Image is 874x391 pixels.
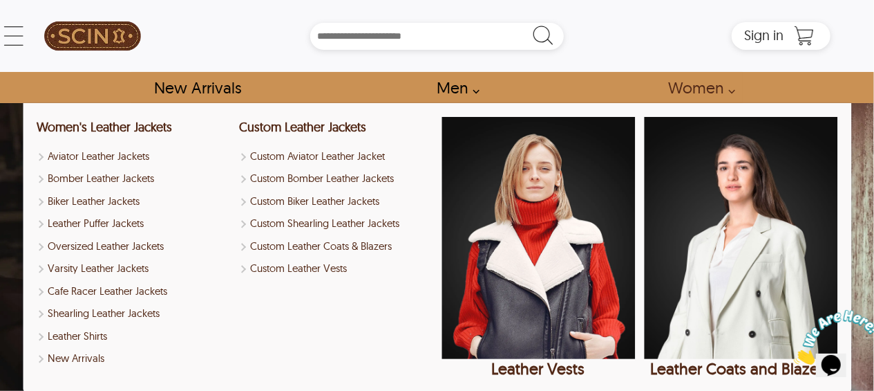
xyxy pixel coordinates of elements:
[239,119,366,135] a: Shop Custom Leather Jackets
[421,72,488,103] a: shop men's leather jackets
[239,149,433,165] a: Shop Custom Aviator Leather Jacket
[138,72,256,103] a: Shop New Arrivals
[44,7,142,65] a: SCIN
[652,72,743,103] a: Shop Women Leather Jackets
[441,117,635,379] a: Shop Leather Vests
[441,359,635,379] div: Leather Vests
[644,359,837,379] div: Leather Coats and Blazers
[44,7,141,65] img: SCIN
[37,239,230,255] a: Shop Oversized Leather Jackets
[239,261,433,277] a: Shop Custom Leather Vests
[37,329,230,345] a: Shop Leather Shirts
[744,31,783,42] a: Sign in
[37,194,230,210] a: Shop Women Biker Leather Jackets
[37,119,172,135] a: Shop Women Leather Jackets
[441,117,635,359] img: Shop Leather Vests
[239,171,433,187] a: Shop Custom Bomber Leather Jackets
[744,26,783,44] span: Sign in
[644,117,837,359] img: Shop Leather Coats and Blazers
[37,149,230,165] a: Shop Women Aviator Leather Jackets
[37,284,230,300] a: Shop Women Cafe Racer Leather Jackets
[37,171,230,187] a: Shop Women Bomber Leather Jackets
[790,26,818,46] a: Shopping Cart
[37,351,230,367] a: Shop New Arrivals
[37,306,230,322] a: Shop Women Shearling Leather Jackets
[644,117,837,379] a: Shop Leather Coats and Blazers
[239,194,433,210] a: Shop Custom Biker Leather Jackets
[37,216,230,232] a: Shop Leather Puffer Jackets
[788,304,874,370] iframe: chat widget
[6,6,91,60] img: Chat attention grabber
[239,239,433,255] a: Shop Custom Leather Coats & Blazers
[239,216,433,232] a: Shop Custom Shearling Leather Jackets
[37,261,230,277] a: Shop Varsity Leather Jackets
